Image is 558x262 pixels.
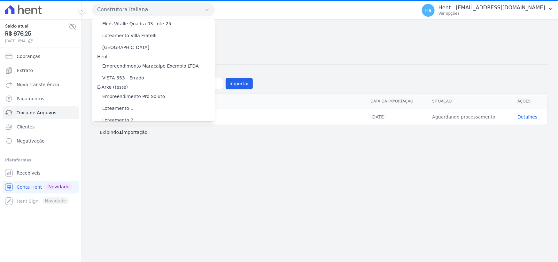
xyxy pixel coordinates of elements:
label: Loteamento Villa Fratelli [102,32,157,39]
a: Conta Hent Novidade [3,181,79,193]
h2: Importações de Remessa [92,31,548,43]
span: [DATE] 15:14 [5,38,69,44]
a: Pagamentos [3,92,79,105]
span: Recebíveis [17,170,41,176]
td: Aguardando processamento [427,109,513,125]
span: Novidade [46,183,72,190]
a: Troca de Arquivos [3,106,79,119]
label: E-Arke (teste) [97,85,128,90]
nav: Sidebar [5,50,76,208]
a: Detalhes [517,114,537,119]
span: Ha [425,8,431,12]
p: Hent - [EMAIL_ADDRESS][DOMAIN_NAME] [438,4,545,11]
a: Negativação [3,135,79,147]
label: [GEOGRAPHIC_DATA] [102,44,149,51]
b: 1 [119,130,122,135]
a: Nova transferência [3,78,79,91]
div: 2507011.REM [97,113,360,121]
th: Arquivo [92,94,365,109]
span: Pagamentos [17,95,44,102]
span: Extrato [17,67,33,74]
span: Conta Hent [17,184,42,190]
th: Situação [427,94,513,109]
a: Clientes [3,120,79,133]
label: VISTA 553 - Errado [102,75,144,81]
th: Data da Importação [365,94,427,109]
span: Negativação [17,138,45,144]
a: Extrato [3,64,79,77]
label: Hent [97,54,108,59]
span: R$ 676,25 [5,29,69,38]
span: Troca de Arquivos [17,110,56,116]
button: Construtora Italiana [92,3,215,16]
label: Empreendimento Maracaípe Exemplo LTDA [102,63,199,70]
span: Clientes [17,124,35,130]
th: Ações [512,94,547,109]
a: Cobranças [3,50,79,63]
button: Importar [226,78,253,89]
label: Loteamento 2 [102,117,133,124]
span: Nova transferência [17,81,59,88]
label: Empreendimento Pro Soluto [102,93,165,100]
button: Ha Hent - [EMAIL_ADDRESS][DOMAIN_NAME] Ver opções [417,1,558,19]
td: [DATE] [365,109,427,125]
a: Recebíveis [3,167,79,179]
label: Ekos Vitalle Quadra 03 Lote 25 [102,20,171,27]
label: Loteamento 1 [102,105,133,112]
nav: Breadcrumb [92,25,548,31]
p: Exibindo importação [100,129,148,135]
div: Plataformas [5,156,76,164]
p: Ver opções [438,11,545,16]
span: Cobranças [17,53,40,60]
span: Saldo atual [5,23,69,29]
